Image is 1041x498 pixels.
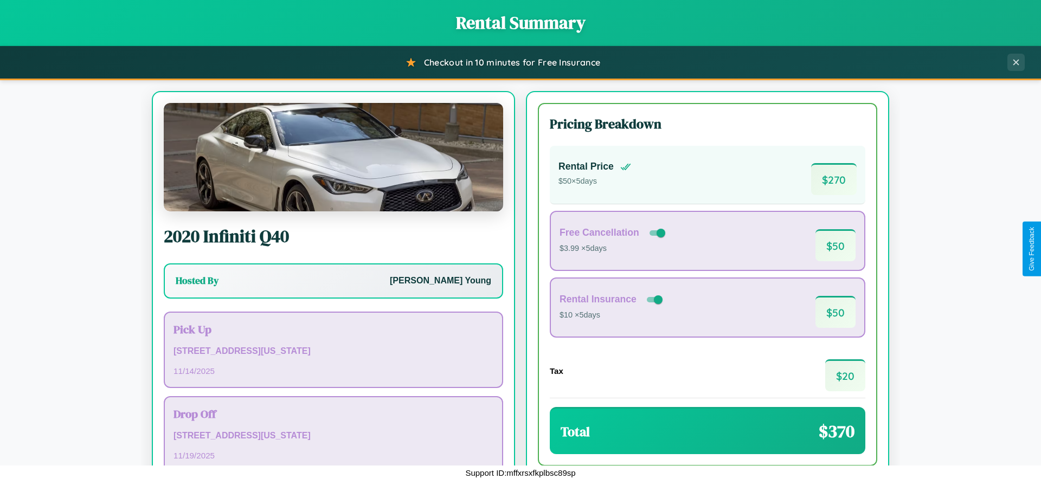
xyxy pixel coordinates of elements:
[560,294,637,305] h4: Rental Insurance
[825,359,865,391] span: $ 20
[550,366,563,376] h4: Tax
[560,242,667,256] p: $3.99 × 5 days
[811,163,857,195] span: $ 270
[560,308,665,322] p: $10 × 5 days
[424,57,600,68] span: Checkout in 10 minutes for Free Insurance
[819,419,854,443] span: $ 370
[560,227,639,238] h4: Free Cancellation
[390,273,491,289] p: [PERSON_NAME] Young
[164,224,503,248] h2: 2020 Infiniti Q40
[173,448,493,463] p: 11 / 19 / 2025
[11,11,1030,35] h1: Rental Summary
[173,364,493,378] p: 11 / 14 / 2025
[173,428,493,444] p: [STREET_ADDRESS][US_STATE]
[558,174,631,189] p: $ 50 × 5 days
[815,296,856,328] span: $ 50
[176,274,219,287] h3: Hosted By
[173,406,493,422] h3: Drop Off
[173,344,493,359] p: [STREET_ADDRESS][US_STATE]
[164,103,503,211] img: Infiniti Q40
[173,321,493,337] h3: Pick Up
[815,229,856,261] span: $ 50
[1028,227,1036,271] div: Give Feedback
[550,115,865,133] h3: Pricing Breakdown
[558,161,614,172] h4: Rental Price
[465,465,575,480] p: Support ID: mffxrsxfkplbsc89sp
[561,423,590,441] h3: Total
